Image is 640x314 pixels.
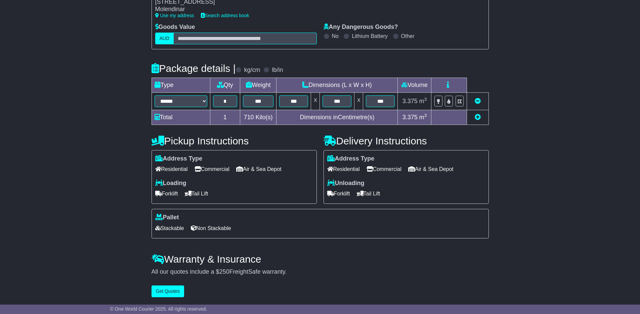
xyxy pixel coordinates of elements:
label: Goods Value [155,24,195,31]
div: Molendinar [155,6,304,13]
span: 710 [244,114,254,121]
sup: 3 [424,97,427,102]
label: No [332,33,339,39]
span: Residential [327,164,360,174]
span: Air & Sea Depot [408,164,454,174]
td: x [311,92,320,110]
td: 1 [210,110,240,125]
span: Air & Sea Depot [236,164,282,174]
span: Non Stackable [191,223,231,233]
div: All our quotes include a $ FreightSafe warranty. [152,268,489,276]
label: Any Dangerous Goods? [324,24,398,31]
span: Commercial [195,164,229,174]
td: Total [152,110,210,125]
label: Lithium Battery [352,33,388,39]
span: Tail Lift [357,188,380,199]
a: Search address book [201,13,249,18]
span: Forklift [327,188,350,199]
span: Tail Lift [185,188,208,199]
span: m [419,98,427,104]
label: Loading [155,180,186,187]
a: Add new item [475,114,481,121]
span: Forklift [155,188,178,199]
label: Address Type [327,155,375,163]
span: m [419,114,427,121]
label: Unloading [327,180,365,187]
label: Address Type [155,155,203,163]
td: x [354,92,363,110]
label: AUD [155,33,174,44]
span: Residential [155,164,188,174]
td: Type [152,78,210,92]
span: Commercial [367,164,401,174]
label: kg/cm [244,66,260,74]
span: Stackable [155,223,184,233]
td: Weight [240,78,276,92]
button: Get Quotes [152,285,184,297]
td: Qty [210,78,240,92]
span: 3.375 [402,98,418,104]
h4: Pickup Instructions [152,135,317,146]
h4: Warranty & Insurance [152,254,489,265]
span: 3.375 [402,114,418,121]
a: Use my address [155,13,194,18]
td: Volume [398,78,431,92]
td: Dimensions in Centimetre(s) [276,110,398,125]
h4: Package details | [152,63,236,74]
a: Remove this item [475,98,481,104]
span: © One World Courier 2025. All rights reserved. [110,306,207,312]
td: Kilo(s) [240,110,276,125]
label: Other [401,33,415,39]
label: Pallet [155,214,179,221]
h4: Delivery Instructions [324,135,489,146]
sup: 3 [424,113,427,118]
label: lb/in [272,66,283,74]
td: Dimensions (L x W x H) [276,78,398,92]
span: 250 [219,268,229,275]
